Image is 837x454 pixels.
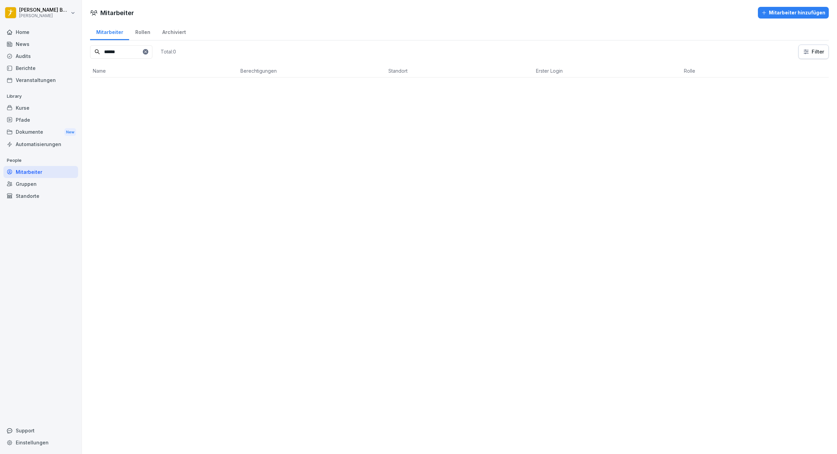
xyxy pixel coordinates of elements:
th: Name [90,64,238,77]
a: Einstellungen [3,437,78,449]
div: Filter [803,48,824,55]
th: Standort [386,64,533,77]
button: Filter [799,45,828,59]
a: Standorte [3,190,78,202]
th: Erster Login [533,64,681,77]
a: Kurse [3,102,78,114]
a: Gruppen [3,178,78,190]
div: Dokumente [3,126,78,139]
a: Mitarbeiter [3,166,78,178]
a: Veranstaltungen [3,74,78,86]
a: Home [3,26,78,38]
div: Mitarbeiter hinzufügen [761,9,825,16]
a: News [3,38,78,50]
th: Berechtigungen [238,64,385,77]
a: Rollen [129,23,156,40]
p: Total: 0 [161,48,176,55]
button: Mitarbeiter hinzufügen [758,7,829,19]
th: Rolle [681,64,829,77]
p: [PERSON_NAME] Bogomolec [19,7,69,13]
a: Pfade [3,114,78,126]
div: New [64,128,76,136]
a: Audits [3,50,78,62]
a: Mitarbeiter [90,23,129,40]
p: [PERSON_NAME] [19,13,69,18]
p: Library [3,91,78,102]
a: Archiviert [156,23,192,40]
div: Support [3,425,78,437]
a: DokumenteNew [3,126,78,139]
h1: Mitarbeiter [100,8,134,17]
p: People [3,155,78,166]
a: Berichte [3,62,78,74]
a: Automatisierungen [3,138,78,150]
